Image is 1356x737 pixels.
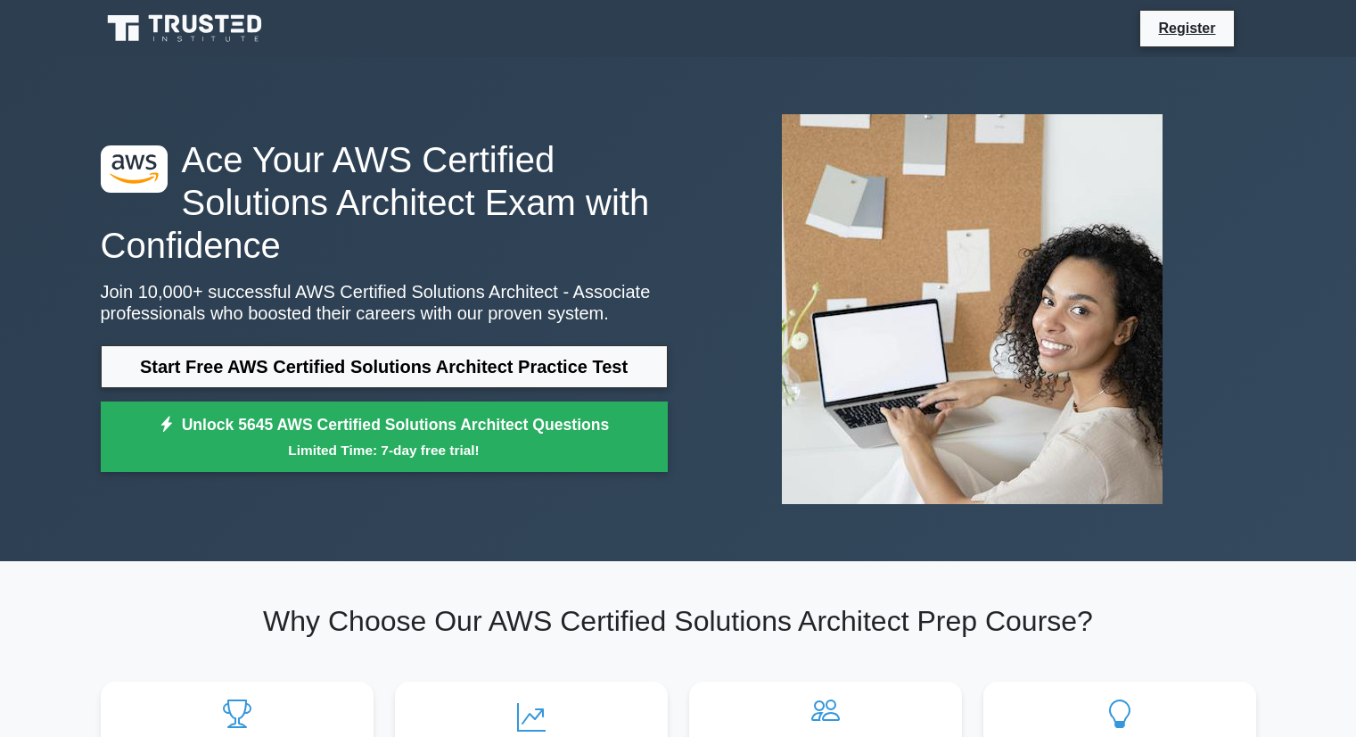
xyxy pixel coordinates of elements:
[101,604,1256,638] h2: Why Choose Our AWS Certified Solutions Architect Prep Course?
[101,402,668,473] a: Unlock 5645 AWS Certified Solutions Architect QuestionsLimited Time: 7-day free trial!
[123,440,645,460] small: Limited Time: 7-day free trial!
[101,345,668,388] a: Start Free AWS Certified Solutions Architect Practice Test
[101,138,668,267] h1: Ace Your AWS Certified Solutions Architect Exam with Confidence
[1147,17,1226,39] a: Register
[101,281,668,324] p: Join 10,000+ successful AWS Certified Solutions Architect - Associate professionals who boosted t...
